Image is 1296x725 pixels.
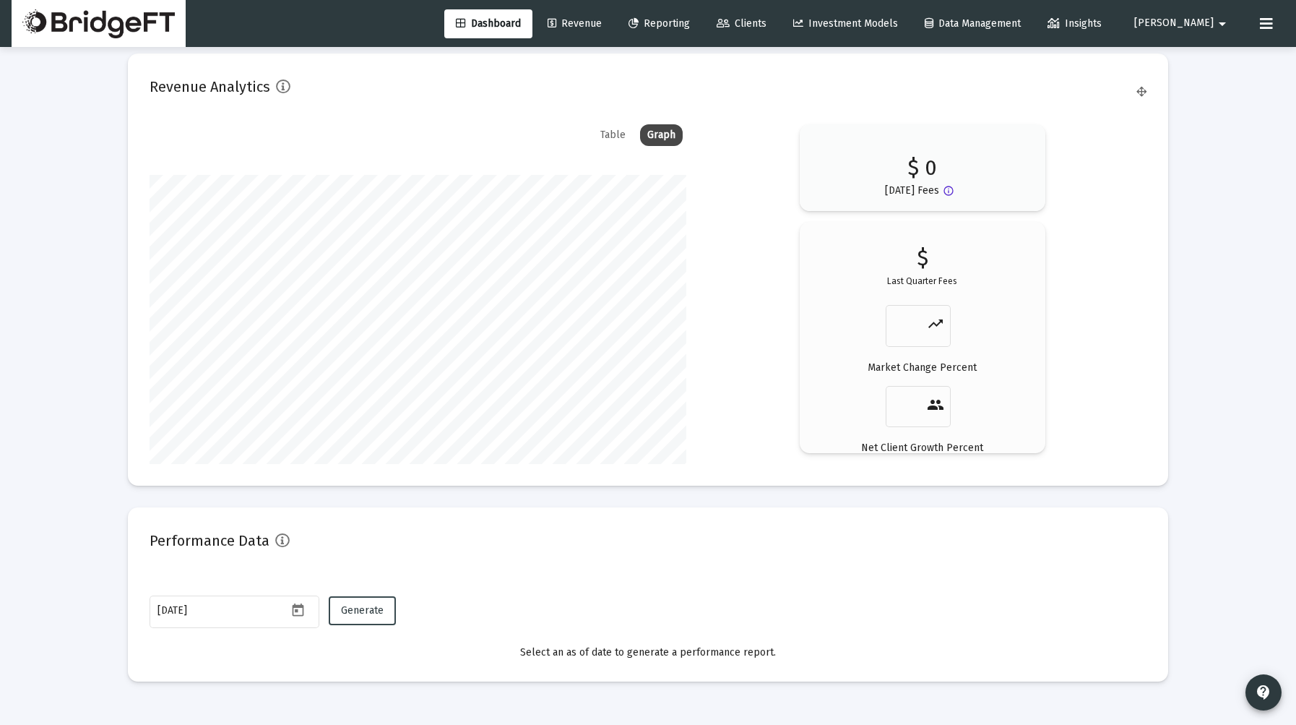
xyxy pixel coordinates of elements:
span: [PERSON_NAME] [1134,17,1214,30]
span: Data Management [925,17,1021,30]
mat-icon: Button that displays a tooltip when focused or hovered over [943,185,960,202]
a: Data Management [913,9,1032,38]
p: $ 0 [907,146,937,175]
a: Investment Models [782,9,910,38]
button: Generate [329,596,396,625]
div: Select an as of date to generate a performance report. [150,645,1146,660]
p: Last Quarter Fees [887,274,957,288]
mat-icon: trending_up [927,315,944,333]
span: Insights [1047,17,1102,30]
span: Reporting [628,17,690,30]
button: [PERSON_NAME] [1117,9,1248,38]
mat-icon: contact_support [1255,684,1272,701]
a: Clients [705,9,778,38]
p: [DATE] Fees [885,184,939,198]
p: Market Change Percent [868,361,977,375]
button: Open calendar [288,599,308,620]
p: $ [917,251,928,265]
a: Insights [1036,9,1113,38]
mat-icon: people [927,396,944,413]
p: Net Client Growth Percent [861,441,983,455]
h2: Performance Data [150,529,269,552]
a: Reporting [617,9,701,38]
h2: Revenue Analytics [150,75,270,98]
mat-icon: arrow_drop_down [1214,9,1231,38]
span: Revenue [548,17,602,30]
img: Dashboard [22,9,175,38]
span: Clients [717,17,766,30]
a: Revenue [536,9,613,38]
span: Generate [341,604,384,617]
div: Table [593,124,633,146]
span: Investment Models [793,17,898,30]
span: Dashboard [456,17,521,30]
a: Dashboard [444,9,532,38]
input: Select a Date [157,605,288,617]
div: Graph [640,124,683,146]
